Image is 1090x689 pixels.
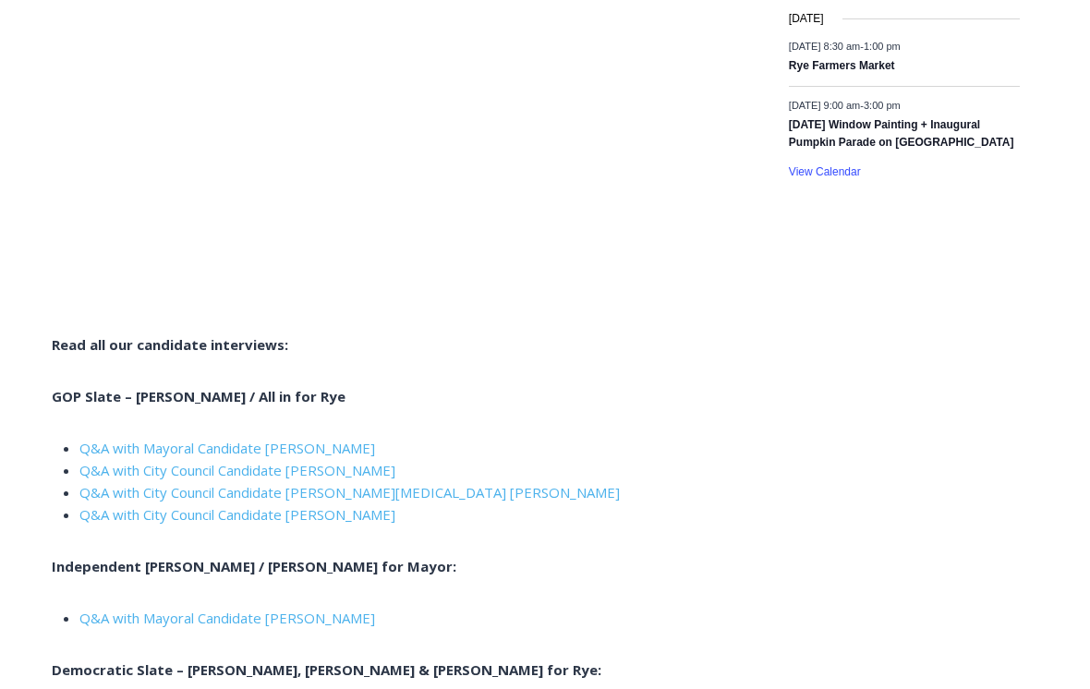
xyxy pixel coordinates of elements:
span: [DATE] 8:30 am [789,41,860,52]
a: Q&A with City Council Candidate [PERSON_NAME] [79,505,395,524]
span: 1:00 pm [864,41,901,52]
strong: Read all our candidate interviews: [52,335,288,354]
a: Q&A with Mayoral Candidate [PERSON_NAME] [79,609,375,627]
iframe: YouTube video player [52,7,569,298]
a: Intern @ [DOMAIN_NAME] [444,179,895,230]
strong: GOP Slate – [PERSON_NAME] / All in for Rye [52,387,345,405]
a: View Calendar [789,165,861,179]
a: [DATE] Window Painting + Inaugural Pumpkin Parade on [GEOGRAPHIC_DATA] [789,118,1014,151]
div: "I learned about the history of a place I’d honestly never considered even as a resident of [GEOG... [466,1,873,179]
span: [DATE] 9:00 am [789,100,860,111]
span: Intern @ [DOMAIN_NAME] [483,184,856,225]
a: Rye Farmers Market [789,59,895,74]
span: 3:00 pm [864,100,901,111]
time: - [789,41,901,52]
a: Q&A with City Council Candidate [PERSON_NAME][MEDICAL_DATA] [PERSON_NAME] [79,483,620,502]
time: - [789,100,901,111]
strong: Independent [PERSON_NAME] / [PERSON_NAME] for Mayor: [52,557,456,575]
strong: Democratic Slate – [PERSON_NAME], [PERSON_NAME] & [PERSON_NAME] for Rye: [52,660,601,679]
a: Q&A with City Council Candidate [PERSON_NAME] [79,461,395,479]
a: Q&A with Mayoral Candidate [PERSON_NAME] [79,439,375,457]
time: [DATE] [789,10,824,28]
